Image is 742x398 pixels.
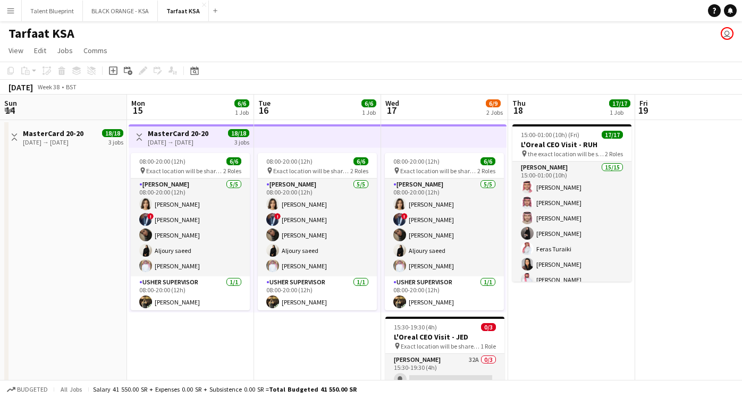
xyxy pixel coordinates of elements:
[226,157,241,165] span: 6/6
[158,1,209,21] button: Tarfaat KSA
[385,179,504,276] app-card-role: [PERSON_NAME]5/508:00-20:00 (12h)[PERSON_NAME]![PERSON_NAME][PERSON_NAME]Aljoury saeed[PERSON_NAME]
[58,385,84,393] span: All jobs
[83,1,158,21] button: BLACK ORANGE - KSA
[35,83,62,91] span: Week 38
[4,44,28,57] a: View
[353,157,368,165] span: 6/6
[400,167,477,175] span: Exact location will be shared later
[79,44,112,57] a: Comms
[139,157,186,165] span: 08:00-20:00 (12h)
[30,44,50,57] a: Edit
[34,46,46,55] span: Edit
[148,129,208,138] h3: MasterCard 20-20
[477,167,495,175] span: 2 Roles
[384,104,399,116] span: 17
[23,138,83,146] div: [DATE] → [DATE]
[66,83,77,91] div: BST
[480,342,496,350] span: 1 Role
[266,157,313,165] span: 08:00-20:00 (12h)
[108,137,123,146] div: 3 jobs
[401,213,408,219] span: !
[512,140,631,149] h3: L'Oreal CEO Visit - RUH
[93,385,357,393] div: Salary 41 550.00 SR + Expenses 0.00 SR + Subsistence 0.00 SR =
[385,276,504,312] app-card-role: Usher Supervisor1/108:00-20:00 (12h)[PERSON_NAME]
[130,104,145,116] span: 15
[350,167,368,175] span: 2 Roles
[258,276,377,312] app-card-role: Usher Supervisor1/108:00-20:00 (12h)[PERSON_NAME]
[721,27,733,40] app-user-avatar: Abdulwahab Al Hijan
[228,129,249,137] span: 18/18
[639,98,648,108] span: Fri
[3,104,17,116] span: 14
[486,99,501,107] span: 6/9
[528,150,605,158] span: the exact location will be shared later
[23,129,83,138] h3: MasterCard 20-20
[481,323,496,331] span: 0/3
[148,138,208,146] div: [DATE] → [DATE]
[486,108,503,116] div: 2 Jobs
[362,108,376,116] div: 1 Job
[511,104,526,116] span: 18
[273,167,350,175] span: Exact location will be shared later
[393,157,440,165] span: 08:00-20:00 (12h)
[602,131,623,139] span: 17/17
[22,1,83,21] button: Talent Blueprint
[385,332,504,342] h3: L'Oreal CEO Visit - JED
[512,124,631,282] app-job-card: 15:00-01:00 (10h) (Fri)17/17L'Oreal CEO Visit - RUH the exact location will be shared later2 Role...
[147,213,154,219] span: !
[274,213,281,219] span: !
[235,108,249,116] div: 1 Job
[385,153,504,310] app-job-card: 08:00-20:00 (12h)6/6 Exact location will be shared later2 Roles[PERSON_NAME]5/508:00-20:00 (12h)[...
[131,98,145,108] span: Mon
[5,384,49,395] button: Budgeted
[53,44,77,57] a: Jobs
[258,179,377,276] app-card-role: [PERSON_NAME]5/508:00-20:00 (12h)[PERSON_NAME]![PERSON_NAME][PERSON_NAME]Aljoury saeed[PERSON_NAME]
[385,98,399,108] span: Wed
[17,386,48,393] span: Budgeted
[131,179,250,276] app-card-role: [PERSON_NAME]5/508:00-20:00 (12h)[PERSON_NAME]![PERSON_NAME][PERSON_NAME]Aljoury saeed[PERSON_NAME]
[258,153,377,310] app-job-card: 08:00-20:00 (12h)6/6 Exact location will be shared later2 Roles[PERSON_NAME]5/508:00-20:00 (12h)[...
[57,46,73,55] span: Jobs
[234,137,249,146] div: 3 jobs
[131,153,250,310] app-job-card: 08:00-20:00 (12h)6/6 Exact location will be shared later2 Roles[PERSON_NAME]5/508:00-20:00 (12h)[...
[234,99,249,107] span: 6/6
[102,129,123,137] span: 18/18
[223,167,241,175] span: 2 Roles
[609,99,630,107] span: 17/17
[9,46,23,55] span: View
[146,167,223,175] span: Exact location will be shared later
[394,323,437,331] span: 15:30-19:30 (4h)
[269,385,357,393] span: Total Budgeted 41 550.00 SR
[4,98,17,108] span: Sun
[638,104,648,116] span: 19
[521,131,579,139] span: 15:00-01:00 (10h) (Fri)
[610,108,630,116] div: 1 Job
[9,82,33,92] div: [DATE]
[131,276,250,312] app-card-role: Usher Supervisor1/108:00-20:00 (12h)[PERSON_NAME]
[361,99,376,107] span: 6/6
[258,98,271,108] span: Tue
[9,26,74,41] h1: Tarfaat KSA
[480,157,495,165] span: 6/6
[605,150,623,158] span: 2 Roles
[512,98,526,108] span: Thu
[83,46,107,55] span: Comms
[257,104,271,116] span: 16
[401,342,480,350] span: Exact location will be shared later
